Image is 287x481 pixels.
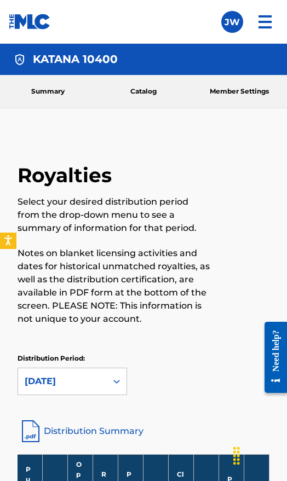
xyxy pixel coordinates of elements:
[221,11,243,33] div: User Menu
[9,14,51,30] img: MLC Logo
[33,53,118,66] h4: KATANA 10400
[18,247,211,326] p: Notes on blanket licensing activities and dates for historical unmatched royalties, as well as th...
[191,75,287,108] a: Member Settings
[18,353,127,363] p: Distribution Period:
[232,428,287,481] iframe: Chat Widget
[96,75,192,108] a: Catalog
[18,418,44,444] img: distribution-summary-pdf
[13,53,26,66] img: Accounts
[256,312,287,403] iframe: Resource Center
[18,195,211,235] p: Select your desired distribution period from the drop-down menu to see a summary of information f...
[18,163,117,188] h2: Royalties
[252,9,278,35] img: menu
[18,418,269,444] a: Distribution Summary
[25,375,100,388] div: [DATE]
[228,439,245,472] div: Drag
